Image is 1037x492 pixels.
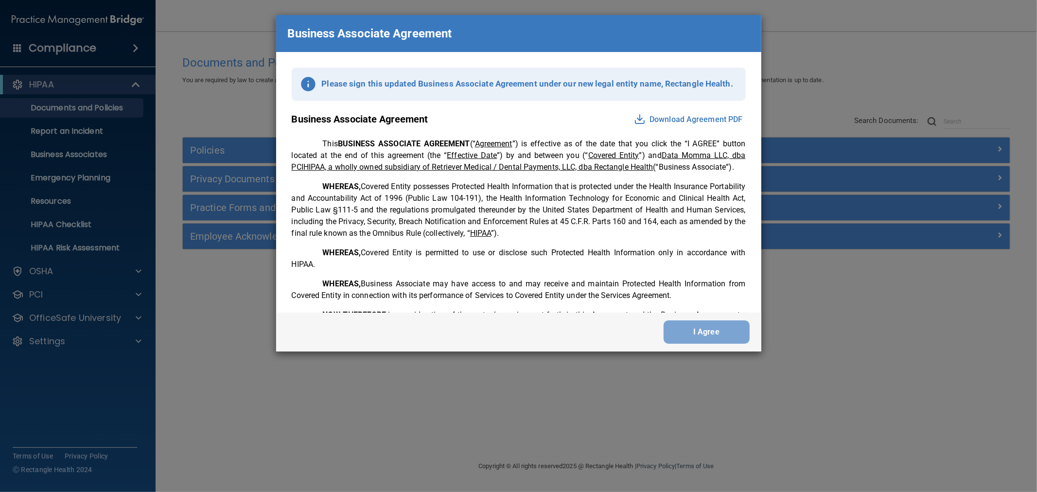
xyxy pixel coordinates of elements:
[470,228,492,238] u: HIPAA
[631,112,745,127] button: Download Agreement PDF
[292,278,746,301] p: Business Associate may have access to and may receive and maintain Protected Health Information f...
[292,110,428,128] p: Business Associate Agreement
[292,151,746,172] u: Data Momma LLC, dba PCIHIPAA, a wholly owned subsidiary of Retriever Medical / Dental Payments, L...
[323,248,361,257] span: WHEREAS,
[292,138,746,173] p: This (“ ”) is effective as of the date that you click the “I AGREE” button located at the end of ...
[323,310,388,319] span: NOW THEREFORE,
[292,247,746,270] p: Covered Entity is permitted to use or disclose such Protected Health Information only in accordan...
[475,139,512,148] u: Agreement
[292,309,746,344] p: in consideration of the mutual promises set forth in this Agreement and the Business Arrangements...
[447,151,497,160] u: Effective Date
[288,23,452,44] p: Business Associate Agreement
[323,182,361,191] span: WHEREAS,
[292,181,746,239] p: Covered Entity possesses Protected Health Information that is protected under the Health Insuranc...
[588,151,639,160] u: Covered Entity
[322,76,733,91] p: Please sign this updated Business Associate Agreement under our new legal entity name, Rectangle ...
[338,139,470,148] span: BUSINESS ASSOCIATE AGREEMENT
[323,279,361,288] span: WHEREAS,
[664,320,750,344] button: I Agree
